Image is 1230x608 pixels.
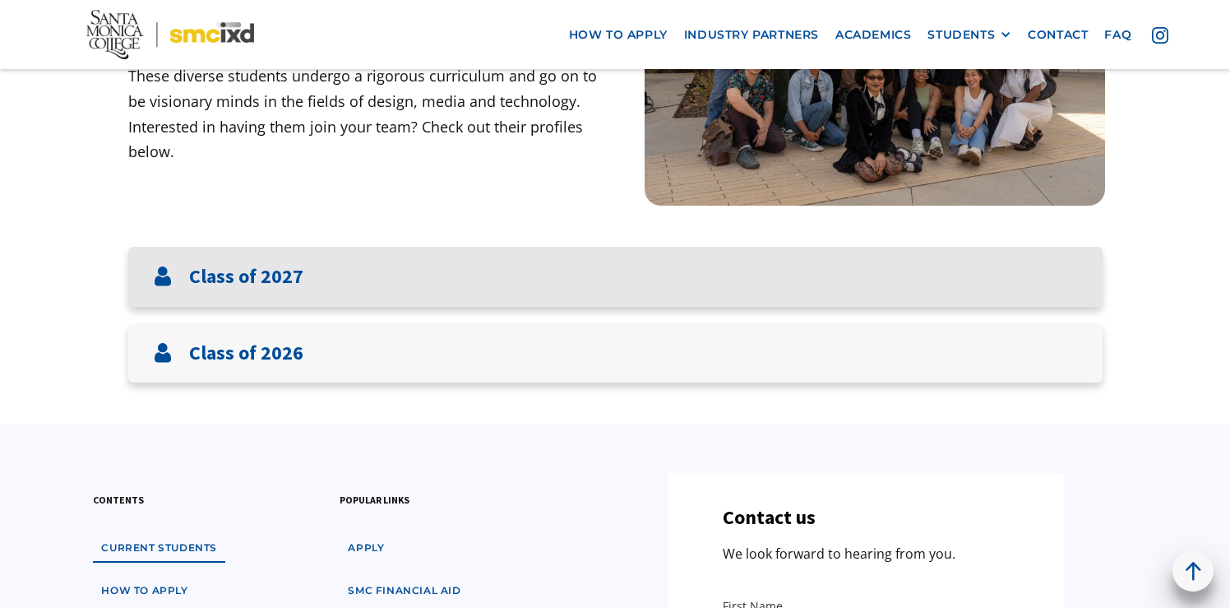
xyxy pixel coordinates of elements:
p: Our students are inquisitive, imaginative and creative designers. These diverse students undergo ... [128,39,616,165]
img: icon - instagram [1152,26,1168,43]
a: faq [1096,19,1140,49]
a: how to apply [561,19,676,49]
a: SMC financial aid [340,576,469,606]
h3: Class of 2027 [189,265,303,289]
a: Current students [93,533,225,564]
div: STUDENTS [927,27,995,41]
a: industry partners [676,19,827,49]
h3: Contact us [723,506,816,530]
a: how to apply [93,576,196,606]
div: STUDENTS [927,27,1011,41]
img: Santa Monica College - SMC IxD logo [86,10,254,59]
h3: Class of 2026 [189,341,303,365]
a: contact [1020,19,1096,49]
h3: contents [93,492,144,508]
a: Academics [827,19,919,49]
a: back to top [1172,550,1214,592]
a: apply [340,533,392,564]
p: We look forward to hearing from you. [723,543,955,565]
h3: popular links [340,492,409,508]
img: User icon [153,343,173,363]
img: User icon [153,267,173,286]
